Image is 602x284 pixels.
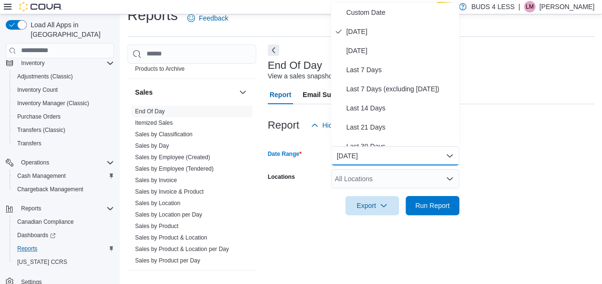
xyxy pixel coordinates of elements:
a: Products to Archive [135,66,184,72]
a: [US_STATE] CCRS [13,256,71,268]
button: Next [268,44,279,56]
a: Sales by Invoice [135,177,177,184]
span: Reports [13,243,114,254]
a: Itemized Sales [135,120,173,126]
button: Inventory [2,56,118,70]
span: Sales by Employee (Created) [135,153,210,161]
span: Cash Management [13,170,114,182]
span: Email Subscription [303,85,363,104]
span: Sales by Product per Day [135,257,200,264]
span: Purchase Orders [13,111,114,122]
span: Chargeback Management [17,186,83,193]
span: Washington CCRS [13,256,114,268]
span: LM [526,1,534,12]
a: Chargeback Management [13,184,87,195]
div: Products [127,52,256,78]
span: Last 7 Days [346,64,455,76]
button: Inventory [17,57,48,69]
span: Sales by Product & Location [135,234,207,241]
button: Run Report [406,196,459,215]
a: Transfers [13,138,45,149]
span: Last 7 Days (excluding [DATE]) [346,83,455,95]
span: Hide Parameters [322,120,373,130]
button: Open list of options [446,175,454,183]
a: Sales by Classification [135,131,193,138]
a: Sales by Day [135,142,169,149]
span: Transfers (Classic) [13,124,114,136]
span: Sales by Location per Day [135,211,202,218]
p: [PERSON_NAME] [539,1,594,12]
a: Reports [13,243,41,254]
span: [DATE] [346,45,455,56]
div: Lauren Mallett [524,1,535,12]
p: | [518,1,520,12]
a: Transfers (Classic) [13,124,69,136]
button: Cash Management [10,169,118,183]
h3: End Of Day [268,60,322,71]
span: Sales by Employee (Tendered) [135,165,214,173]
span: [US_STATE] CCRS [17,258,67,266]
a: Sales by Product & Location per Day [135,246,229,252]
span: Run Report [415,201,450,210]
span: Inventory Manager (Classic) [17,99,89,107]
span: Reports [17,203,114,214]
span: Feedback [397,2,426,11]
span: Reports [21,205,41,212]
a: Adjustments (Classic) [13,71,77,82]
div: Select listbox [331,3,459,146]
button: Export [345,196,399,215]
button: Operations [2,156,118,169]
span: Itemized Sales [135,119,173,127]
label: Locations [268,173,295,181]
span: Reports [17,245,37,252]
span: [DATE] [346,26,455,37]
span: Report [270,85,291,104]
span: Operations [21,159,49,166]
span: Last 21 Days [346,121,455,133]
button: Canadian Compliance [10,215,118,229]
button: Chargeback Management [10,183,118,196]
span: Products to Archive [135,65,184,73]
span: Dashboards [13,229,114,241]
a: Sales by Product per Day [135,257,200,264]
a: Sales by Location per Day [135,211,202,218]
p: BUDS 4 LESS [471,1,514,12]
span: Operations [17,157,114,168]
span: Sales by Invoice & Product [135,188,204,196]
label: Date Range [268,150,302,158]
button: Sales [135,87,235,97]
a: Feedback [183,9,232,28]
img: Cova [19,2,62,11]
div: View a sales snapshot for a date or date range. [268,71,408,81]
a: Sales by Product [135,223,179,229]
a: Sales by Invoice & Product [135,188,204,195]
button: Reports [10,242,118,255]
button: Transfers (Classic) [10,123,118,137]
a: Inventory Manager (Classic) [13,98,93,109]
a: Sales by Location [135,200,181,207]
div: Sales [127,106,256,270]
span: Feedback [199,13,228,23]
button: [DATE] [331,146,459,165]
span: Export [351,196,393,215]
a: Sales by Employee (Tendered) [135,165,214,172]
a: Sales by Product & Location [135,234,207,241]
button: Purchase Orders [10,110,118,123]
a: Dashboards [13,229,59,241]
h1: Reports [127,6,178,25]
span: Canadian Compliance [13,216,114,228]
span: Load All Apps in [GEOGRAPHIC_DATA] [27,20,114,39]
span: Cash Management [17,172,66,180]
input: Dark Mode [434,2,454,12]
a: Purchase Orders [13,111,65,122]
h3: Report [268,120,299,131]
button: Reports [17,203,45,214]
button: [US_STATE] CCRS [10,255,118,269]
h3: Sales [135,87,153,97]
a: End Of Day [135,108,165,115]
span: Adjustments (Classic) [13,71,114,82]
button: Inventory Count [10,83,118,97]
